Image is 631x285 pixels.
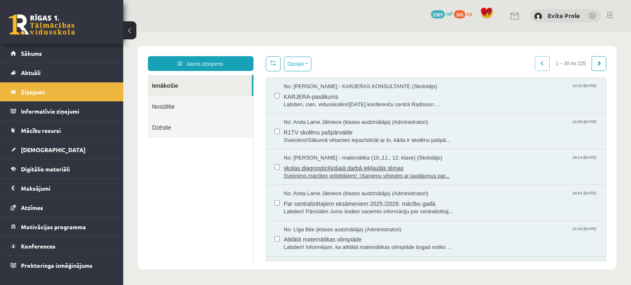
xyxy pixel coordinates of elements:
[21,223,86,230] span: Motivācijas programma
[11,237,113,255] a: Konferences
[11,160,113,178] a: Digitālie materiāli
[21,262,92,269] span: Proktoringa izmēģinājums
[21,82,113,101] legend: Ziņojumi
[447,87,474,93] span: 11:00 [DATE]
[25,85,130,106] a: Dzēstie
[11,82,113,101] a: Ziņojumi
[21,179,113,198] legend: Maksājumi
[11,44,113,63] a: Sākums
[21,242,55,250] span: Konferences
[161,202,475,212] span: Atklātā matemātikas olimpiāde
[21,50,42,57] span: Sākums
[11,121,113,140] a: Mācību resursi
[21,102,113,121] legend: Informatīvie ziņojumi
[11,198,113,217] a: Atzīmes
[11,140,113,159] a: [DEMOGRAPHIC_DATA]
[467,10,472,17] span: xp
[454,10,465,18] span: 305
[161,59,475,69] span: KARJERA-pasākums
[25,64,130,85] a: Nosūtītie
[25,43,129,64] a: Ienākošie
[161,105,475,113] span: Sveiciens!Sākumā vēlamies iepazīstināt ar to, kāda ir skolēnu pašpā...
[161,51,475,77] a: No: [PERSON_NAME] - KARJERAS KONSULTANTE (Skolotājs) 14:10 [DATE] KARJERA-pasākums Labdien, cien....
[11,102,113,121] a: Informatīvie ziņojumi
[161,123,475,148] a: No: [PERSON_NAME] - matemātika (10.,11., 12. klase) (Skolotājs) 18:14 [DATE] skolas diagnosticējo...
[11,63,113,82] a: Aktuāli
[161,87,305,95] span: No: Anda Laine Jātniece (klases audzinātāja) (Administratori)
[11,179,113,198] a: Maksājumi
[21,69,41,76] span: Aktuāli
[161,158,305,166] span: No: Anda Laine Jātniece (klases audzinātāja) (Administratori)
[426,25,469,39] span: 1 – 30 no 225
[454,10,476,17] a: 305 xp
[161,51,314,59] span: No: [PERSON_NAME] - KARJERAS KONSULTANTE (Skolotājs)
[447,51,474,57] span: 14:10 [DATE]
[21,127,61,134] span: Mācību resursi
[11,256,113,275] a: Proktoringa izmēģinājums
[161,158,475,184] a: No: Anda Laine Jātniece (klases audzinātāja) (Administratori) 16:51 [DATE] Par centralizētajiem e...
[548,11,580,20] a: Evita Prole
[447,123,474,129] span: 18:14 [DATE]
[21,146,85,153] span: [DEMOGRAPHIC_DATA]
[161,87,475,112] a: No: Anda Laine Jātniece (klases audzinātāja) (Administratori) 11:00 [DATE] R1TV skolēnu pašpārval...
[446,10,453,17] span: mP
[447,158,474,164] span: 16:51 [DATE]
[161,141,475,148] span: Sveiciens mācīties gribētājiem! :)Saņemu vēstules ar jautājumus par...
[161,194,278,202] span: No: Līga Bite (klases audzinātāja) (Administratori)
[447,194,474,201] span: 11:03 [DATE]
[161,212,475,220] span: Labdien! Informējam, ka atklātā matemātikas olimpiāde šogad notiks ...
[21,165,70,173] span: Digitālie materiāli
[161,130,475,141] span: skolas diagnosticējošajā darbā iekļautās tēmas
[161,176,475,184] span: Labdien! Pārsūtām Jums šodien saņemto informāciju par centralizētaj...
[9,14,75,35] a: Rīgas 1. Tālmācības vidusskola
[534,12,542,21] img: Evita Prole
[431,10,453,17] a: 2301 mP
[21,204,43,211] span: Atzīmes
[161,95,475,105] span: R1TV skolēnu pašpārvalde
[161,69,475,77] span: Labdien, cien. vidusskolēni![DATE] konferenču centrā Radisson ...
[161,25,188,40] button: Opcijas
[161,194,475,220] a: No: Līga Bite (klases audzinātāja) (Administratori) 11:03 [DATE] Atklātā matemātikas olimpiāde La...
[25,25,130,39] a: Jauns ziņojums
[11,217,113,236] a: Motivācijas programma
[431,10,445,18] span: 2301
[161,123,319,130] span: No: [PERSON_NAME] - matemātika (10.,11., 12. klase) (Skolotājs)
[161,166,475,176] span: Par centralizētajiem eksāmeniem 2025./2026. mācību gadā.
